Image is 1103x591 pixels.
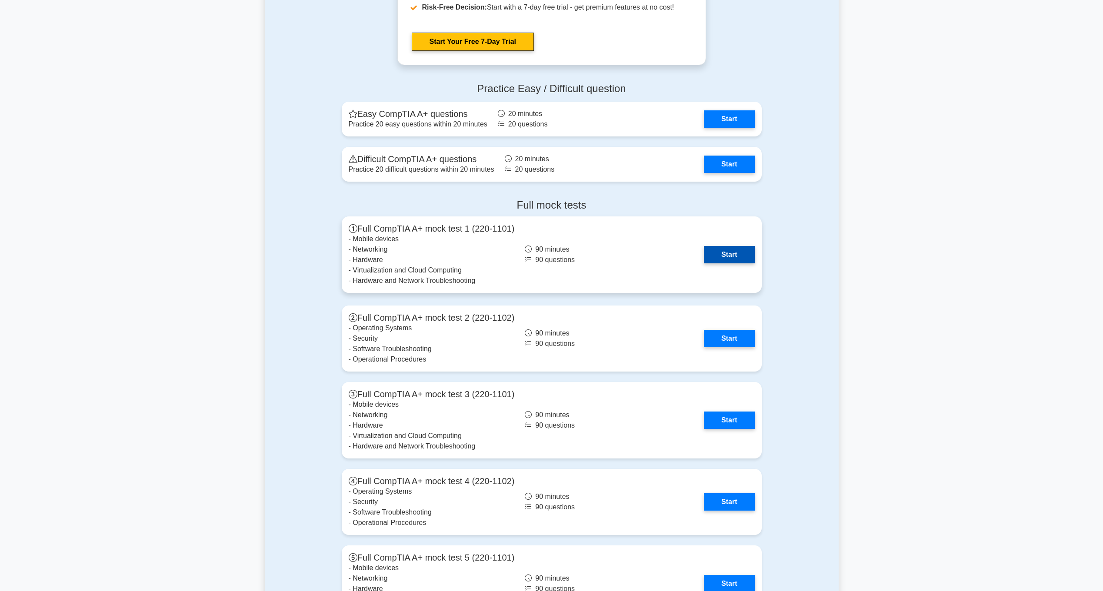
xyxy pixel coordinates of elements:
[342,199,762,212] h4: Full mock tests
[342,83,762,95] h4: Practice Easy / Difficult question
[704,330,754,347] a: Start
[704,110,754,128] a: Start
[412,33,534,51] a: Start Your Free 7-Day Trial
[704,412,754,429] a: Start
[704,246,754,263] a: Start
[704,493,754,511] a: Start
[704,156,754,173] a: Start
